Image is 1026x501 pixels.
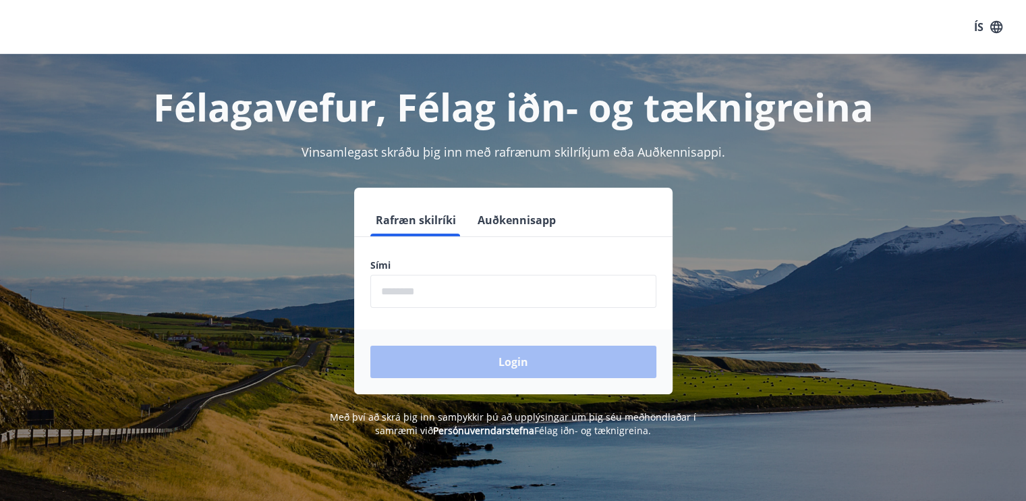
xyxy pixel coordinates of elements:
[370,259,656,272] label: Sími
[472,204,561,236] button: Auðkennisapp
[302,144,725,160] span: Vinsamlegast skráðu þig inn með rafrænum skilríkjum eða Auðkennisappi.
[967,15,1010,39] button: ÍS
[433,424,534,437] a: Persónuverndarstefna
[370,204,461,236] button: Rafræn skilríki
[330,411,696,437] span: Með því að skrá þig inn samþykkir þú að upplýsingar um þig séu meðhöndlaðar í samræmi við Félag i...
[44,81,983,132] h1: Félagavefur, Félag iðn- og tæknigreina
